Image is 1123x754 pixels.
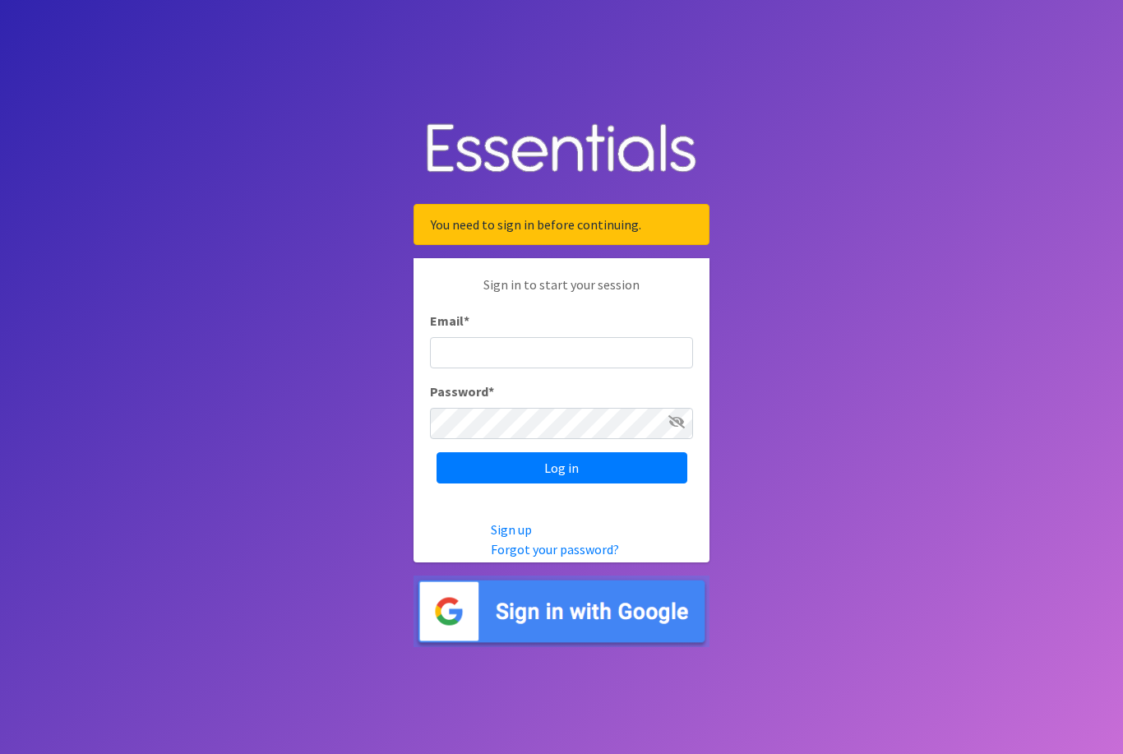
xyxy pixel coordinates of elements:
img: Human Essentials [414,107,709,192]
a: Forgot your password? [491,541,619,557]
abbr: required [488,383,494,400]
input: Log in [437,452,687,483]
img: Sign in with Google [414,576,709,647]
a: Sign up [491,521,532,538]
abbr: required [464,312,469,329]
label: Email [430,311,469,331]
label: Password [430,382,494,401]
p: Sign in to start your session [430,275,693,311]
div: You need to sign in before continuing. [414,204,709,245]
